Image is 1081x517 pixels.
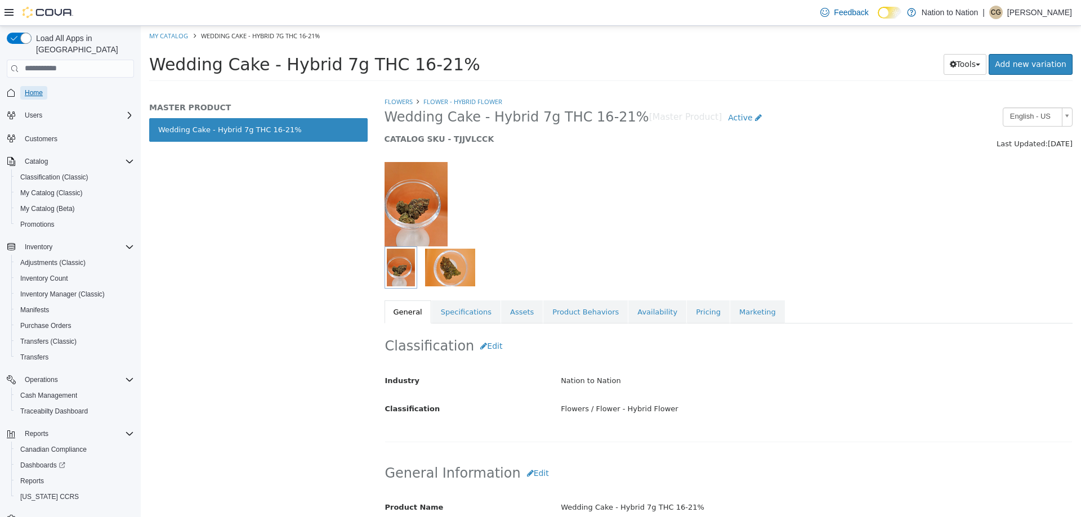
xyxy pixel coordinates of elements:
[546,275,589,298] a: Pricing
[11,318,139,334] button: Purchase Orders
[11,185,139,201] button: My Catalog (Classic)
[20,204,75,213] span: My Catalog (Beta)
[982,6,985,19] p: |
[16,474,134,488] span: Reports
[25,111,42,120] span: Users
[16,389,134,402] span: Cash Management
[20,445,87,454] span: Canadian Compliance
[16,335,134,348] span: Transfers (Classic)
[20,274,68,283] span: Inventory Count
[16,186,134,200] span: My Catalog (Classic)
[244,437,932,458] h2: General Information
[16,319,76,332] a: Purchase Orders
[11,169,139,185] button: Classification (Classic)
[907,114,932,122] span: [DATE]
[403,275,487,298] a: Product Behaviors
[11,457,139,473] a: Dashboards
[16,202,134,215] span: My Catalog (Beta)
[291,275,360,298] a: Specifications
[922,6,978,19] p: Nation to Nation
[16,458,134,472] span: Dashboards
[2,372,139,388] button: Operations
[11,217,139,232] button: Promotions
[16,458,70,472] a: Dashboards
[2,130,139,146] button: Customers
[16,490,134,503] span: Washington CCRS
[2,154,139,169] button: Catalog
[11,388,139,403] button: Cash Management
[11,286,139,302] button: Inventory Manager (Classic)
[11,334,139,349] button: Transfers (Classic)
[16,335,81,348] a: Transfers (Classic)
[16,170,93,184] a: Classification (Classic)
[20,476,44,485] span: Reports
[11,403,139,419] button: Traceabilty Dashboard
[244,108,756,118] h5: CATALOG SKU - TJJVLCCK
[20,86,47,100] a: Home
[1007,6,1072,19] p: [PERSON_NAME]
[244,275,291,298] a: General
[16,474,48,488] a: Reports
[16,389,82,402] a: Cash Management
[16,272,73,285] a: Inventory Count
[16,202,79,215] a: My Catalog (Beta)
[16,443,134,456] span: Canadian Compliance
[16,186,87,200] a: My Catalog (Classic)
[8,77,227,87] h5: MASTER PRODUCT
[20,173,88,182] span: Classification (Classic)
[20,240,134,254] span: Inventory
[8,6,47,14] a: My Catalog
[508,87,582,96] small: [Master Product]
[412,472,940,492] div: Wedding Cake - Hybrid 7g THC 16-21%
[16,319,134,332] span: Purchase Orders
[20,188,83,197] span: My Catalog (Classic)
[848,28,932,49] a: Add new variation
[25,242,52,251] span: Inventory
[20,353,48,362] span: Transfers
[20,240,57,254] button: Inventory
[16,303,134,317] span: Manifests
[16,170,134,184] span: Classification (Classic)
[333,310,368,331] button: Edit
[25,429,48,438] span: Reports
[20,109,47,122] button: Users
[11,201,139,217] button: My Catalog (Beta)
[283,71,361,80] a: Flower - Hybrid Flower
[16,256,134,269] span: Adjustments (Classic)
[856,114,907,122] span: Last Updated:
[16,404,92,418] a: Traceabilty Dashboard
[11,473,139,489] button: Reports
[16,287,109,301] a: Inventory Manager (Classic)
[20,109,134,122] span: Users
[20,155,134,168] span: Catalog
[244,477,303,485] span: Product Name
[11,271,139,286] button: Inventory Count
[25,134,57,143] span: Customers
[989,6,1003,19] div: Cam Gottfriedson
[11,349,139,365] button: Transfers
[16,350,134,364] span: Transfers
[2,84,139,101] button: Home
[863,82,917,100] span: English - US
[60,6,179,14] span: Wedding Cake - Hybrid 7g THC 16-21%
[587,87,611,96] span: Active
[20,290,105,299] span: Inventory Manager (Classic)
[488,275,546,298] a: Availability
[803,28,846,49] button: Tools
[11,442,139,457] button: Canadian Compliance
[25,157,48,166] span: Catalog
[20,86,134,100] span: Home
[589,275,644,298] a: Marketing
[991,6,1001,19] span: CG
[244,379,300,387] span: Classification
[16,218,59,231] a: Promotions
[244,310,932,331] h2: Classification
[20,220,55,229] span: Promotions
[32,33,134,55] span: Load All Apps in [GEOGRAPHIC_DATA]
[16,218,134,231] span: Promotions
[23,7,73,18] img: Cova
[244,350,279,359] span: Industry
[20,461,65,470] span: Dashboards
[20,258,86,267] span: Adjustments (Classic)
